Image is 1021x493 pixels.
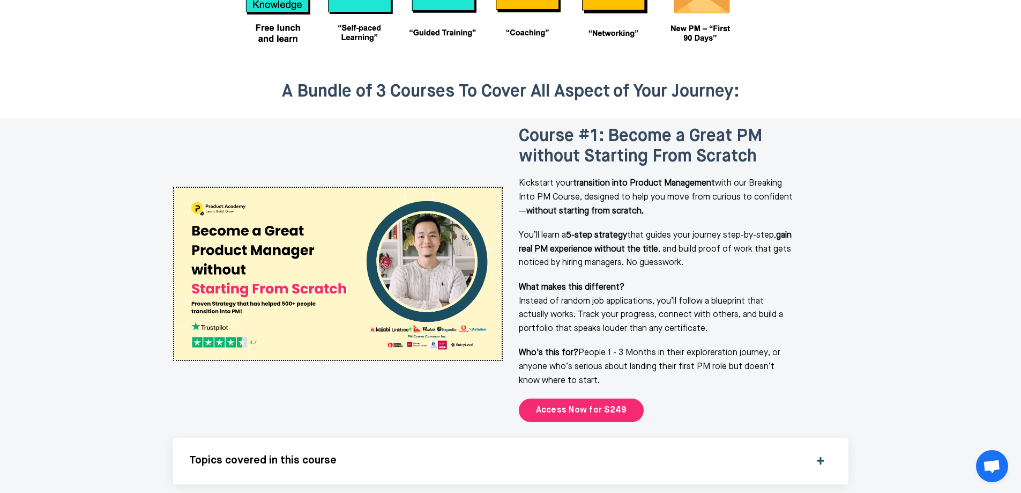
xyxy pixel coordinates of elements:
p: People 1 - 3 Months in their exploreration journey, or anyone who’s serious about landing their f... [519,347,795,388]
a: Access Now for $249 [519,399,644,422]
p: You’ll learn a that guides your journey step-by-step, , and build proof of work that gets noticed... [519,229,795,270]
strong: transition into Product Management [573,179,715,188]
strong: A Bundle of 3 Courses To Cover All Aspect of Your Journey: [282,83,740,100]
strong: 5-step strategy [566,231,627,240]
p: Instead of random job applications, you’ll follow a blueprint that actually works. Track your pro... [519,281,795,336]
h5: Topics covered in this course [189,454,804,467]
a: Open chat [976,450,1008,482]
strong: Who's this for? [519,349,578,357]
strong: without starting from scratch. [526,207,644,216]
span: Course #1: Become a Great PM without Starting From Scratch [519,128,763,165]
strong: gain real PM experience without the title [519,231,792,254]
p: Kickstart your with our Breaking Into PM Course, designed to help you move from curious to confid... [519,177,795,218]
strong: What makes this different? [519,283,624,292]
